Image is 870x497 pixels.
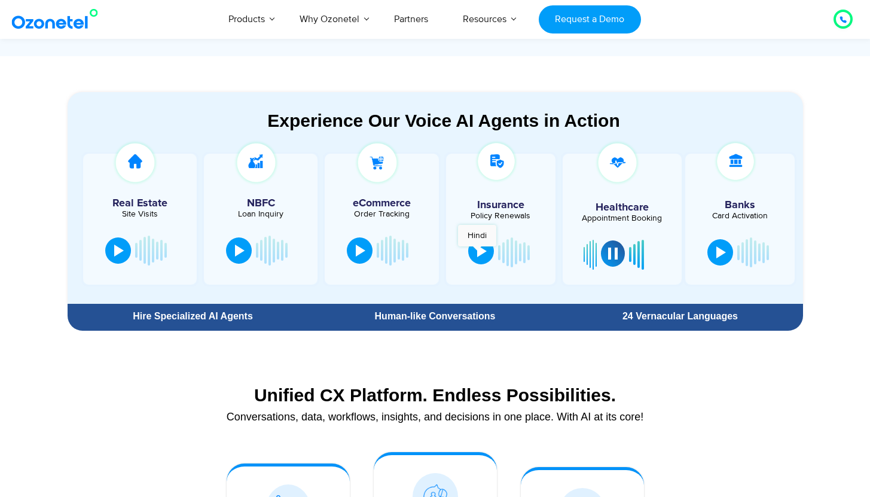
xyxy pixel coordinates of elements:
[691,212,789,220] div: Card Activation
[452,200,550,211] h5: Insurance
[563,312,796,321] div: 24 Vernacular Languages
[210,210,312,218] div: Loan Inquiry
[89,198,191,209] h5: Real Estate
[89,210,191,218] div: Site Visits
[539,5,641,33] a: Request a Demo
[331,210,432,218] div: Order Tracking
[80,110,808,131] div: Experience Our Voice AI Agents in Action
[691,200,789,211] h5: Banks
[318,312,551,321] div: Human-like Conversations
[74,312,313,321] div: Hire Specialized AI Agents
[74,411,797,422] div: Conversations, data, workflows, insights, and decisions in one place. With AI at its core!
[331,198,432,209] h5: eCommerce
[210,198,312,209] h5: NBFC
[74,385,797,405] div: Unified CX Platform. Endless Possibilities.
[572,214,673,222] div: Appointment Booking
[452,212,550,220] div: Policy Renewals
[572,202,673,213] h5: Healthcare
